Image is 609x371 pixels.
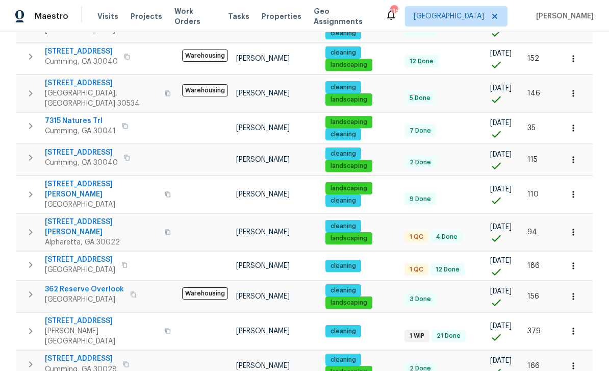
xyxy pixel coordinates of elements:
span: Cumming, GA 30040 [45,158,118,168]
span: 379 [527,328,541,335]
span: [PERSON_NAME][GEOGRAPHIC_DATA] [45,326,159,347]
span: cleaning [326,356,360,364]
span: 35 [527,125,536,132]
span: [DATE] [490,288,512,295]
span: [STREET_ADDRESS] [45,78,159,88]
span: [PERSON_NAME] [236,328,290,335]
span: cleaning [326,286,360,295]
span: Warehousing [182,287,228,300]
span: 152 [527,55,539,62]
span: Properties [262,11,301,21]
span: 1 WIP [405,332,428,340]
span: cleaning [326,222,360,231]
span: Alpharetta, GA 30022 [45,237,159,248]
span: [DATE] [490,257,512,264]
span: [DATE] [490,151,512,158]
span: [GEOGRAPHIC_DATA] [45,294,124,305]
span: 7315 Natures Trl [45,116,116,126]
span: [PERSON_NAME] [236,229,290,236]
span: cleaning [326,130,360,139]
span: Projects [131,11,162,21]
span: [PERSON_NAME] [236,156,290,163]
span: 7 Done [405,127,435,135]
span: landscaping [326,162,371,170]
span: [PERSON_NAME] [236,362,290,369]
span: [DATE] [490,323,512,330]
span: 362 Reserve Overlook [45,284,124,294]
span: Work Orders [174,6,216,27]
span: landscaping [326,184,371,193]
span: 9 Done [405,195,435,204]
span: cleaning [326,29,360,38]
span: [GEOGRAPHIC_DATA] [45,200,159,210]
span: 166 [527,362,540,369]
span: [STREET_ADDRESS] [45,255,115,265]
span: 115 [527,156,538,163]
span: landscaping [326,95,371,104]
span: [PERSON_NAME] [236,293,290,300]
span: 3 Done [405,295,435,304]
span: [PERSON_NAME] [236,90,290,97]
span: landscaping [326,118,371,127]
span: [STREET_ADDRESS] [45,147,118,158]
span: Cumming, GA 30041 [45,126,116,136]
span: 1 QC [405,265,427,274]
span: [STREET_ADDRESS][PERSON_NAME] [45,217,159,237]
span: [STREET_ADDRESS] [45,316,159,326]
span: [DATE] [490,186,512,193]
span: cleaning [326,262,360,270]
span: 2 Done [405,158,435,167]
span: Tasks [228,13,249,20]
span: Maestro [35,11,68,21]
span: cleaning [326,327,360,336]
span: [PERSON_NAME] [236,125,290,132]
span: [GEOGRAPHIC_DATA], [GEOGRAPHIC_DATA] 30534 [45,88,159,109]
span: [GEOGRAPHIC_DATA] [45,265,115,275]
span: landscaping [326,61,371,69]
span: [GEOGRAPHIC_DATA] [414,11,484,21]
span: 1 QC [405,233,427,241]
span: [DATE] [490,85,512,92]
span: 156 [527,293,539,300]
span: Cumming, GA 30040 [45,57,118,67]
span: [STREET_ADDRESS][PERSON_NAME] [45,179,159,200]
span: Visits [97,11,118,21]
span: 21 Done [433,332,465,340]
span: cleaning [326,196,360,205]
span: landscaping [326,299,371,307]
span: 5 Done [405,94,435,103]
span: [DATE] [490,224,512,231]
span: 186 [527,262,540,269]
span: cleaning [326,83,360,92]
span: [DATE] [490,357,512,364]
span: Geo Assignments [314,6,373,27]
span: [STREET_ADDRESS] [45,354,117,364]
span: [STREET_ADDRESS] [45,46,118,57]
span: 12 Done [432,265,464,274]
span: [PERSON_NAME] [236,55,290,62]
span: 94 [527,229,537,236]
span: landscaping [326,234,371,243]
span: cleaning [326,150,360,158]
span: 146 [527,90,540,97]
span: 110 [527,191,539,198]
span: 12 Done [405,57,438,66]
span: [PERSON_NAME] [236,191,290,198]
span: [DATE] [490,119,512,127]
span: [DATE] [490,50,512,57]
span: cleaning [326,48,360,57]
span: Warehousing [182,50,228,62]
span: [PERSON_NAME] [236,262,290,269]
span: 4 Done [432,233,462,241]
span: Warehousing [182,84,228,96]
span: [PERSON_NAME] [532,11,594,21]
div: 118 [390,6,397,16]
